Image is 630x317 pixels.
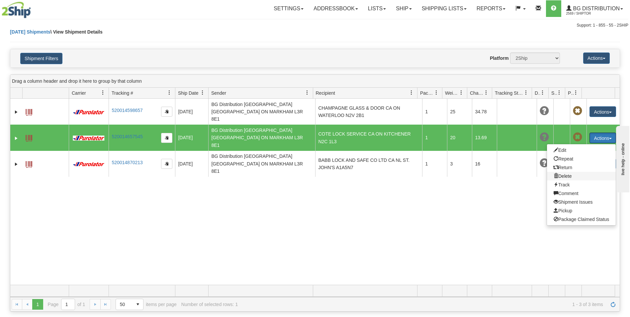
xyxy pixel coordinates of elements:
[490,55,509,61] label: Platform
[315,125,422,151] td: COTE LOCK SERVICE CA ON KITCHENER N2C 1L3
[13,109,20,115] a: Expand
[208,151,315,177] td: BG Distribution [GEOGRAPHIC_DATA] [GEOGRAPHIC_DATA] ON MARKHAM L3R 8E1
[547,215,616,224] a: Package Claimed Status
[566,10,616,17] span: 2569 / ShipTor
[309,0,363,17] a: Addressbook
[315,151,422,177] td: BABB LOCK AND SAFE CO LTD CA NL ST. JOHN'S A1A5N7
[420,90,434,96] span: Packages
[2,23,628,28] div: Support: 1 - 855 - 55 - 2SHIP
[615,125,629,192] iframe: chat widget
[61,299,75,310] input: Page 1
[116,299,177,310] span: items per page
[164,87,175,98] a: Tracking # filter column settings
[269,0,309,17] a: Settings
[72,110,106,115] img: 11 - Purolator
[481,87,492,98] a: Charge filter column settings
[10,29,50,35] a: [DATE] Shipments
[2,2,31,18] img: logo2569.jpg
[472,99,497,125] td: 34.78
[120,301,129,308] span: 50
[547,172,616,180] a: Delete shipment
[10,75,620,88] div: grid grouping header
[537,87,548,98] a: Delivery Status filter column settings
[547,146,616,155] a: Edit
[551,90,557,96] span: Shipment Issues
[208,99,315,125] td: BG Distribution [GEOGRAPHIC_DATA] [GEOGRAPHIC_DATA] ON MARKHAM L3R 8E1
[26,132,32,143] a: Label
[175,99,208,125] td: [DATE]
[608,299,618,310] a: Refresh
[48,299,85,310] span: Page of 1
[547,206,616,215] a: Pickup
[161,133,172,143] button: Copy to clipboard
[197,87,208,98] a: Ship Date filter column settings
[116,299,143,310] span: Page sizes drop down
[422,151,447,177] td: 1
[589,133,616,143] button: Actions
[72,90,86,96] span: Carrier
[520,87,532,98] a: Tracking Status filter column settings
[20,53,62,64] button: Shipment Filters
[447,99,472,125] td: 25
[391,0,416,17] a: Ship
[422,125,447,151] td: 1
[72,162,106,167] img: 11 - Purolator
[26,158,32,169] a: Label
[316,90,335,96] span: Recipient
[456,87,467,98] a: Weight filter column settings
[561,0,628,17] a: BG Distribution 2569 / ShipTor
[445,90,459,96] span: Weight
[112,108,142,113] a: 520014598657
[112,90,133,96] span: Tracking #
[422,99,447,125] td: 1
[112,160,142,165] a: 520014870213
[181,302,238,307] div: Number of selected rows: 1
[547,163,616,172] a: Return
[431,87,442,98] a: Packages filter column settings
[547,180,616,189] a: Track
[97,87,109,98] a: Carrier filter column settings
[208,125,315,151] td: BG Distribution [GEOGRAPHIC_DATA] [GEOGRAPHIC_DATA] ON MARKHAM L3R 8E1
[472,0,510,17] a: Reports
[570,87,582,98] a: Pickup Status filter column settings
[417,0,472,17] a: Shipping lists
[406,87,417,98] a: Recipient filter column settings
[547,155,616,163] a: Repeat
[13,161,20,167] a: Expand
[32,299,43,310] span: Page 1
[315,99,422,125] td: CHAMPAGNE GLASS & DOOR CA ON WATERLOO N2V 2B1
[547,198,616,206] a: Shipment Issues
[211,90,226,96] span: Sender
[472,151,497,177] td: 16
[470,90,484,96] span: Charge
[161,159,172,169] button: Copy to clipboard
[447,125,472,151] td: 20
[535,90,540,96] span: Delivery Status
[72,136,106,141] img: 11 - Purolator
[547,189,616,198] a: Comment
[5,6,61,11] div: live help - online
[472,125,497,151] td: 13.69
[302,87,313,98] a: Sender filter column settings
[175,151,208,177] td: [DATE]
[573,106,582,116] span: Pickup Not Assigned
[26,106,32,117] a: Label
[13,135,20,142] a: Expand
[242,302,603,307] span: 1 - 3 of 3 items
[495,90,524,96] span: Tracking Status
[568,90,574,96] span: Pickup Status
[573,133,582,142] span: Pickup Not Assigned
[178,90,198,96] span: Ship Date
[589,106,616,117] button: Actions
[161,107,172,117] button: Copy to clipboard
[50,29,103,35] span: \ View Shipment Details
[540,158,549,168] span: Unknown
[133,299,143,310] span: select
[175,125,208,151] td: [DATE]
[572,6,620,11] span: BG Distribution
[583,53,610,64] button: Actions
[554,87,565,98] a: Shipment Issues filter column settings
[447,151,472,177] td: 3
[112,134,142,139] a: 520014657545
[540,133,549,142] span: Unknown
